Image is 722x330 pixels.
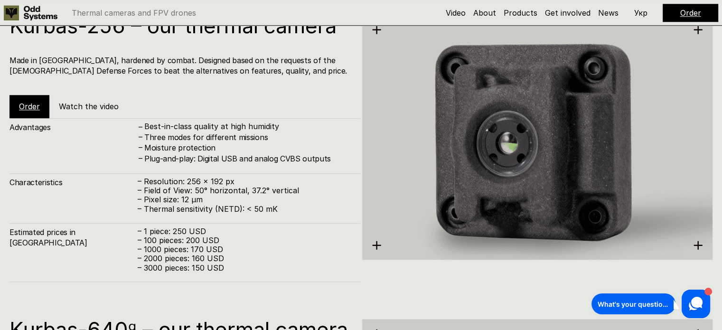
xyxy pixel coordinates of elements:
p: Thermal cameras and FPV drones [72,9,196,17]
h1: Kurbas-256 – our thermal camera [9,15,351,36]
p: Best-in-class quality at high humidity [144,122,351,131]
h5: Watch the video [59,101,119,112]
a: Order [680,8,701,18]
p: – 3000 pieces: 150 USD [138,264,351,273]
h4: – [139,122,142,132]
h4: Advantages [9,122,138,132]
p: – 100 pieces: 200 USD [138,236,351,245]
h4: Characteristics [9,177,138,188]
a: Order [19,102,40,111]
a: Get involved [545,8,591,18]
p: – 1 piece: 250 USD [138,227,351,236]
p: – Resolution: 256 x 192 px [138,177,351,186]
a: News [598,8,619,18]
a: Products [504,8,537,18]
h4: Moisture protection [144,142,351,153]
h4: Three modes for different missions [144,132,351,142]
p: – Pixel size: 12 µm [138,195,351,204]
p: – Field of View: 50° horizontal, 37.2° vertical [138,186,351,195]
iframe: HelpCrunch [589,287,713,321]
p: – 2000 pieces: 160 USD [138,254,351,263]
p: – Thermal sensitivity (NETD): < 50 mK [138,205,351,214]
h4: – [139,142,142,152]
p: Укр [634,9,647,17]
h4: – [139,132,142,142]
h4: – [139,153,142,163]
h4: Made in [GEOGRAPHIC_DATA], hardened by combat. Designed based on the requests of the [DEMOGRAPHIC... [9,55,351,76]
h4: Estimated prices in [GEOGRAPHIC_DATA] [9,227,138,248]
p: – 1000 pieces: 170 USD [138,245,351,254]
a: About [473,8,496,18]
a: Video [446,8,466,18]
h4: Plug-and-play: Digital USB and analog CVBS outputs [144,153,351,164]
